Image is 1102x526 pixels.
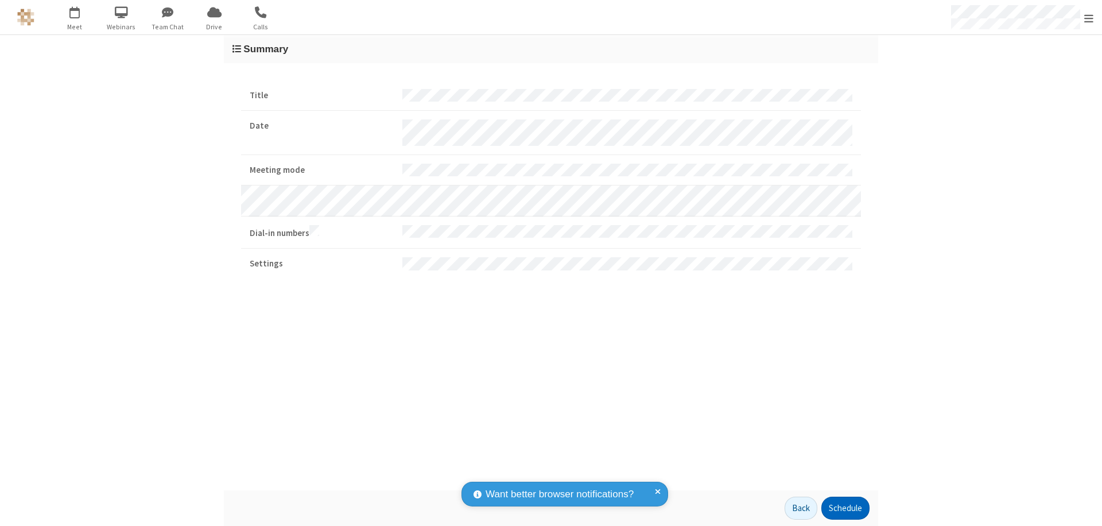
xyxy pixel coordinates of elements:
img: QA Selenium DO NOT DELETE OR CHANGE [17,9,34,26]
span: Meet [53,22,96,32]
button: Schedule [821,497,870,520]
strong: Title [250,89,394,102]
span: Team Chat [146,22,189,32]
span: Webinars [100,22,143,32]
button: Back [785,497,817,520]
strong: Meeting mode [250,164,394,177]
span: Summary [243,43,288,55]
span: Calls [239,22,282,32]
span: Drive [193,22,236,32]
strong: Settings [250,257,394,270]
strong: Dial-in numbers [250,225,394,240]
span: Want better browser notifications? [486,487,634,502]
strong: Date [250,119,394,133]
